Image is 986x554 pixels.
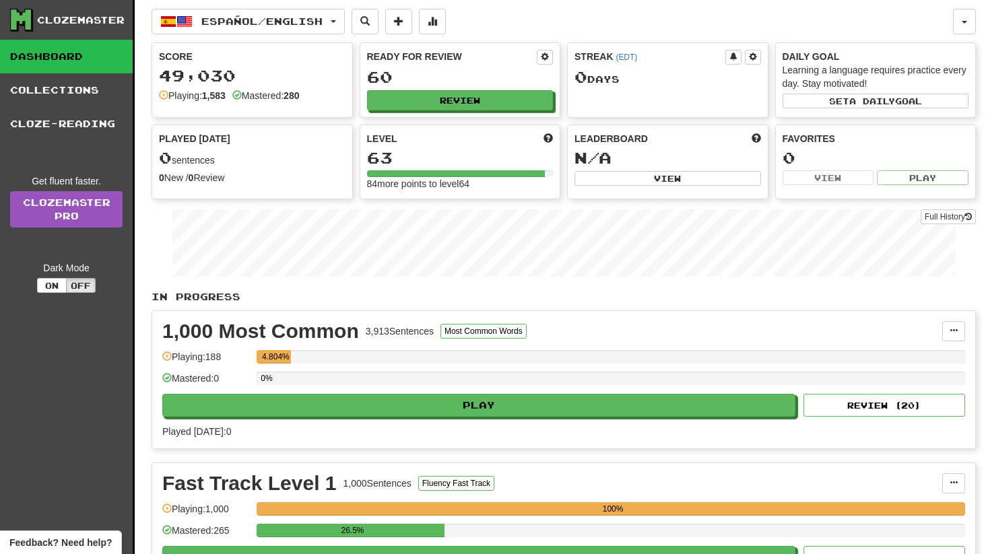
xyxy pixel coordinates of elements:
[783,149,969,166] div: 0
[162,473,337,493] div: Fast Track Level 1
[752,132,761,145] span: This week in points, UTC
[574,69,761,86] div: Day s
[162,426,231,437] span: Played [DATE]: 0
[162,350,250,372] div: Playing: 188
[159,89,226,102] div: Playing:
[162,321,359,341] div: 1,000 Most Common
[159,50,346,63] div: Score
[783,170,874,185] button: View
[367,132,397,145] span: Level
[877,170,968,185] button: Play
[366,324,434,338] div: 3,913 Sentences
[803,394,965,417] button: Review (20)
[159,132,230,145] span: Played [DATE]
[783,132,969,145] div: Favorites
[783,94,969,108] button: Seta dailygoal
[921,209,976,224] button: Full History
[162,372,250,394] div: Mastered: 0
[159,171,346,184] div: New / Review
[574,50,725,63] div: Streak
[574,67,587,86] span: 0
[419,9,446,34] button: More stats
[574,171,761,186] button: View
[261,524,445,537] div: 26.5%
[385,9,412,34] button: Add sentence to collection
[37,278,67,293] button: On
[616,53,637,62] a: (EDT)
[367,50,537,63] div: Ready for Review
[367,149,554,166] div: 63
[162,524,250,546] div: Mastered: 265
[261,350,290,363] div: 4.804%
[189,172,194,183] strong: 0
[783,63,969,90] div: Learning a language requires practice every day. Stay motivated!
[159,149,346,167] div: sentences
[574,132,648,145] span: Leaderboard
[418,476,494,491] button: Fluency Fast Track
[10,191,123,228] a: ClozemasterPro
[37,13,125,27] div: Clozemaster
[261,502,965,516] div: 100%
[66,278,96,293] button: Off
[440,324,527,339] button: Most Common Words
[574,148,612,167] span: N/A
[783,50,969,63] div: Daily Goal
[367,177,554,191] div: 84 more points to level 64
[162,502,250,524] div: Playing: 1,000
[9,536,112,549] span: Open feedback widget
[159,148,172,167] span: 0
[159,67,346,84] div: 49,030
[284,90,299,101] strong: 280
[367,69,554,85] div: 60
[152,9,345,34] button: Español/English
[10,174,123,188] div: Get fluent faster.
[352,9,379,34] button: Search sentences
[849,96,895,106] span: a daily
[152,290,976,304] p: In Progress
[343,477,412,490] div: 1,000 Sentences
[201,15,323,27] span: Español / English
[10,261,123,275] div: Dark Mode
[162,394,795,417] button: Play
[202,90,226,101] strong: 1,583
[159,172,164,183] strong: 0
[544,132,553,145] span: Score more points to level up
[232,89,300,102] div: Mastered:
[367,90,554,110] button: Review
